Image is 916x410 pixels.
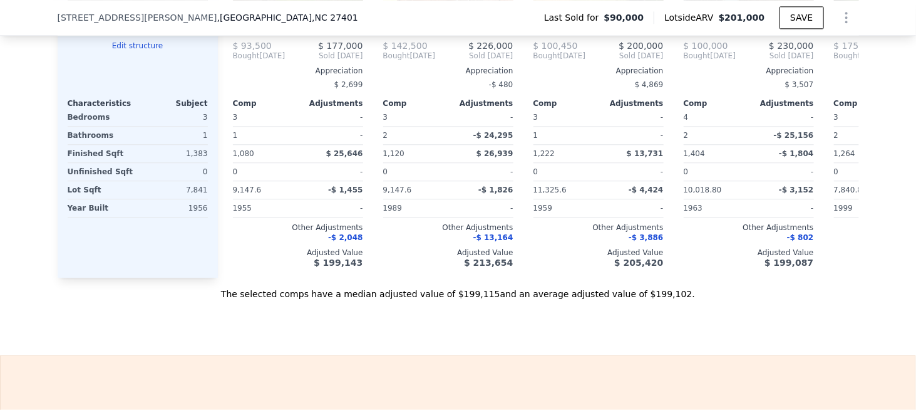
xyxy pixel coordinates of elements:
span: Sold [DATE] [285,51,363,61]
div: - [751,108,814,126]
div: 1,383 [140,145,208,162]
span: 1,264 [834,149,855,158]
span: Bought [684,51,711,61]
span: $201,000 [719,13,765,23]
span: -$ 480 [489,80,513,89]
div: Bedrooms [68,108,135,126]
span: $ 177,000 [318,41,363,51]
span: $ 175,000 [834,41,878,51]
div: - [751,199,814,217]
div: - [601,127,664,144]
div: - [451,199,513,217]
div: Appreciation [383,66,513,76]
div: Other Adjustments [233,223,363,233]
div: 1956 [140,199,208,217]
div: 2 [834,127,897,144]
div: - [601,199,664,217]
div: [DATE] [684,51,736,61]
div: [DATE] [233,51,286,61]
span: $ 3,507 [785,80,814,89]
span: $ 100,000 [684,41,728,51]
div: Appreciation [684,66,814,76]
div: - [301,127,363,144]
button: SAVE [780,6,823,29]
span: $ 199,143 [314,258,363,268]
span: $ 26,939 [476,149,513,158]
span: $ 205,420 [614,258,663,268]
div: 2 [684,127,746,144]
div: 3 [140,108,208,126]
span: -$ 1,455 [328,186,363,194]
span: -$ 2,048 [328,233,363,242]
span: $ 142,500 [383,41,428,51]
div: Comp [233,98,298,108]
div: Appreciation [533,66,664,76]
button: Edit structure [68,41,208,51]
span: $ 93,500 [233,41,272,51]
div: Adjusted Value [684,248,814,258]
span: , NC 27401 [312,13,358,23]
div: - [451,108,513,126]
div: Other Adjustments [533,223,664,233]
span: 4 [684,113,689,122]
div: 1955 [233,199,296,217]
div: 1963 [684,199,746,217]
span: 0 [383,167,388,176]
div: Other Adjustments [383,223,513,233]
div: Adjustments [298,98,363,108]
div: - [301,108,363,126]
span: 11,325.6 [533,186,567,194]
span: -$ 1,826 [478,186,513,194]
span: 0 [533,167,538,176]
span: $ 226,000 [468,41,513,51]
span: Lotside ARV [664,11,718,24]
span: $90,000 [604,11,644,24]
div: Finished Sqft [68,145,135,162]
div: 1 [233,127,296,144]
div: Unfinished Sqft [68,163,135,181]
span: 1,222 [533,149,555,158]
span: $ 230,000 [769,41,813,51]
div: Bathrooms [68,127,135,144]
div: The selected comps have a median adjusted value of $199,115 and an average adjusted value of $199... [58,278,859,300]
div: [DATE] [383,51,436,61]
span: -$ 802 [787,233,814,242]
div: Other Adjustments [684,223,814,233]
div: [DATE] [533,51,586,61]
span: 9,147.6 [233,186,262,194]
span: Bought [834,51,861,61]
span: $ 13,731 [627,149,664,158]
div: 0 [140,163,208,181]
div: 1989 [383,199,446,217]
div: - [751,163,814,181]
div: Adjusted Value [233,248,363,258]
span: -$ 24,295 [473,131,513,140]
button: Show Options [834,5,859,30]
span: 1,404 [684,149,705,158]
div: Adjustments [749,98,814,108]
div: 1 [533,127,596,144]
div: - [301,199,363,217]
span: Sold [DATE] [435,51,513,61]
span: 0 [233,167,238,176]
span: 3 [383,113,388,122]
span: $ 213,654 [464,258,513,268]
div: Comp [684,98,749,108]
div: Comp [834,98,899,108]
div: Comp [533,98,599,108]
span: 3 [233,113,238,122]
span: -$ 3,152 [779,186,813,194]
div: 1999 [834,199,897,217]
span: -$ 3,886 [629,233,663,242]
span: Sold [DATE] [736,51,813,61]
span: 1,120 [383,149,404,158]
div: 1 [140,127,208,144]
span: 0 [684,167,689,176]
div: Adjusted Value [533,248,664,258]
span: Bought [383,51,410,61]
div: [DATE] [834,51,887,61]
span: Bought [233,51,260,61]
span: 0 [834,167,839,176]
span: Sold [DATE] [585,51,663,61]
div: Appreciation [233,66,363,76]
